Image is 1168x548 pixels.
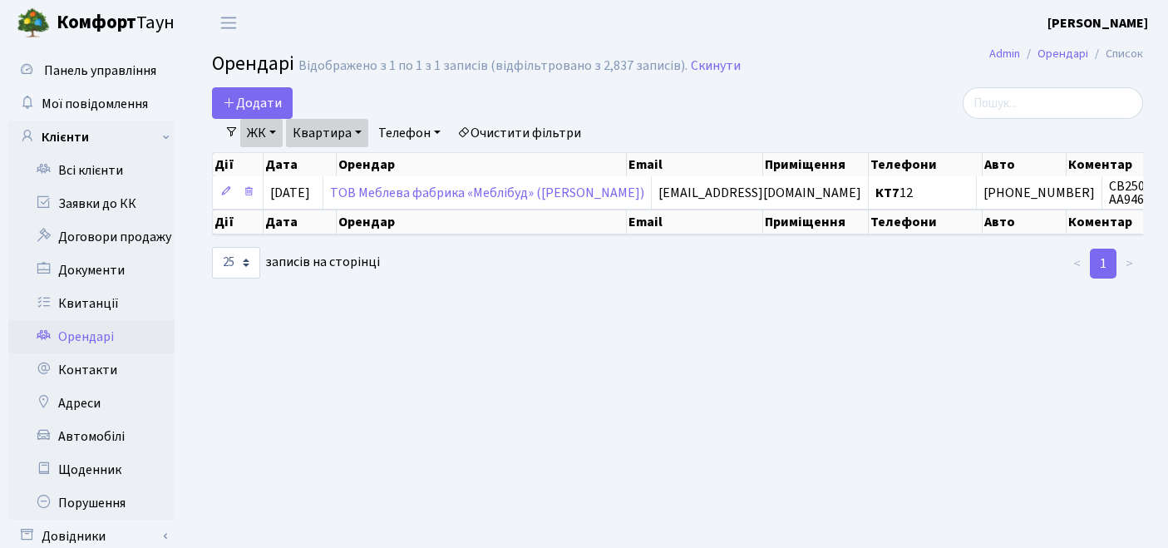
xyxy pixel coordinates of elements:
a: Скинути [691,58,741,74]
a: Заявки до КК [8,187,175,220]
input: Пошук... [963,87,1143,119]
span: [DATE] [270,184,310,202]
th: Дата [264,210,337,235]
th: Орендар [337,153,627,176]
span: Орендарі [212,49,294,78]
li: Список [1088,45,1143,63]
th: Дата [264,153,337,176]
a: Орендарі [1037,45,1088,62]
a: Квартира [286,119,368,147]
th: Дії [213,210,264,235]
th: Приміщення [763,210,868,235]
a: Додати [212,87,293,119]
th: Телефони [869,153,983,176]
a: Квитанції [8,287,175,320]
b: КТ7 [875,184,899,202]
a: ТОВ Меблева фабрика «Меблібуд» ([PERSON_NAME]) [330,184,644,202]
button: Переключити навігацію [208,9,249,37]
a: Автомобілі [8,420,175,453]
span: СВ2504ЕР АА9467СС [1109,180,1167,206]
a: [PERSON_NAME] [1047,13,1148,33]
span: 12 [875,186,969,200]
th: Email [627,153,763,176]
a: ЖК [240,119,283,147]
a: Орендарі [8,320,175,353]
a: Адреси [8,387,175,420]
a: Порушення [8,486,175,520]
th: Телефони [869,210,983,235]
a: Телефон [372,119,447,147]
a: Очистити фільтри [451,119,588,147]
th: Дії [213,153,264,176]
span: Мої повідомлення [42,95,148,113]
a: Договори продажу [8,220,175,254]
div: Відображено з 1 по 1 з 1 записів (відфільтровано з 2,837 записів). [298,58,687,74]
a: Контакти [8,353,175,387]
nav: breadcrumb [964,37,1168,72]
a: Мої повідомлення [8,87,175,121]
a: Клієнти [8,121,175,154]
select: записів на сторінці [212,247,260,279]
span: Панель управління [44,62,156,80]
b: Комфорт [57,9,136,36]
th: Авто [983,210,1067,235]
span: [PHONE_NUMBER] [983,186,1095,200]
a: 1 [1090,249,1116,279]
img: logo.png [17,7,50,40]
span: [EMAIL_ADDRESS][DOMAIN_NAME] [658,184,861,202]
a: Панель управління [8,54,175,87]
label: записів на сторінці [212,247,380,279]
th: Email [627,210,763,235]
th: Приміщення [763,153,868,176]
a: Admin [989,45,1020,62]
a: Документи [8,254,175,287]
span: Таун [57,9,175,37]
a: Всі клієнти [8,154,175,187]
a: Щоденник [8,453,175,486]
span: Додати [223,94,282,112]
th: Авто [983,153,1067,176]
th: Орендар [337,210,627,235]
b: [PERSON_NAME] [1047,14,1148,32]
